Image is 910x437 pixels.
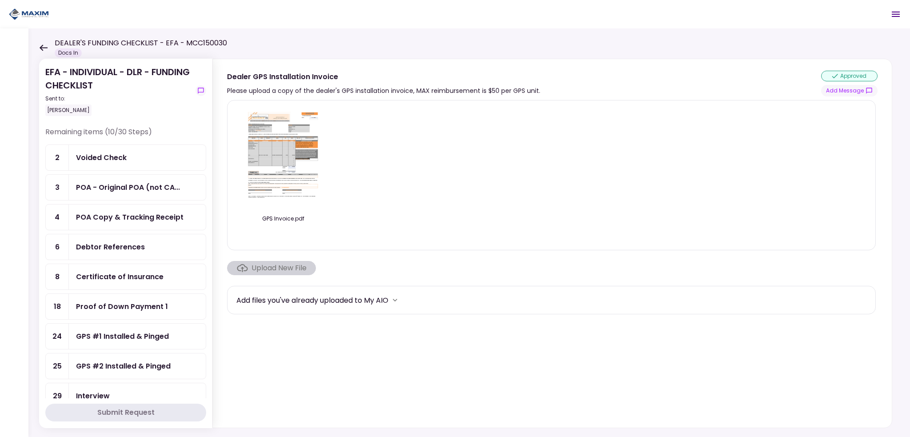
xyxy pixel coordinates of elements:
div: approved [821,71,878,81]
div: Certificate of Insurance [76,271,164,282]
div: 25 [46,353,69,379]
a: 6Debtor References [45,234,206,260]
div: Add files you've already uploaded to My AIO [236,295,388,306]
div: Proof of Down Payment 1 [76,301,168,312]
div: Debtor References [76,241,145,253]
div: 18 [46,294,69,319]
div: Voided Check [76,152,127,163]
div: POA - Original POA (not CA or GA) [76,182,180,193]
a: 8Certificate of Insurance [45,264,206,290]
div: Dealer GPS Installation InvoicePlease upload a copy of the dealer's GPS installation invoice, MAX... [212,59,892,428]
div: [PERSON_NAME] [45,104,92,116]
div: GPS #1 Installed & Pinged [76,331,169,342]
div: POA Copy & Tracking Receipt [76,212,184,223]
a: 3POA - Original POA (not CA or GA) [45,174,206,200]
a: 24GPS #1 Installed & Pinged [45,323,206,349]
button: Submit Request [45,404,206,421]
button: more [388,293,402,307]
div: Remaining items (10/30 Steps) [45,127,206,144]
div: 2 [46,145,69,170]
div: Dealer GPS Installation Invoice [227,71,540,82]
a: 25GPS #2 Installed & Pinged [45,353,206,379]
img: Partner icon [9,8,49,21]
h1: DEALER'S FUNDING CHECKLIST - EFA - MCC150030 [55,38,227,48]
div: Docs In [55,48,82,57]
a: 2Voided Check [45,144,206,171]
button: show-messages [196,85,206,96]
div: 29 [46,383,69,409]
div: 4 [46,204,69,230]
div: 8 [46,264,69,289]
a: 18Proof of Down Payment 1 [45,293,206,320]
button: show-messages [821,85,878,96]
div: GPS Invoice.pdf [236,215,330,223]
span: Click here to upload the required document [227,261,316,275]
div: GPS #2 Installed & Pinged [76,361,171,372]
div: Interview [76,390,110,401]
button: Open menu [885,4,906,25]
div: Submit Request [97,407,155,418]
div: 6 [46,234,69,260]
a: 4POA Copy & Tracking Receipt [45,204,206,230]
div: Sent to: [45,95,192,103]
a: 29Interview [45,383,206,409]
div: 3 [46,175,69,200]
div: 24 [46,324,69,349]
div: Please upload a copy of the dealer's GPS installation invoice, MAX reimbursement is $50 per GPS u... [227,85,540,96]
div: EFA - INDIVIDUAL - DLR - FUNDING CHECKLIST [45,65,192,116]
